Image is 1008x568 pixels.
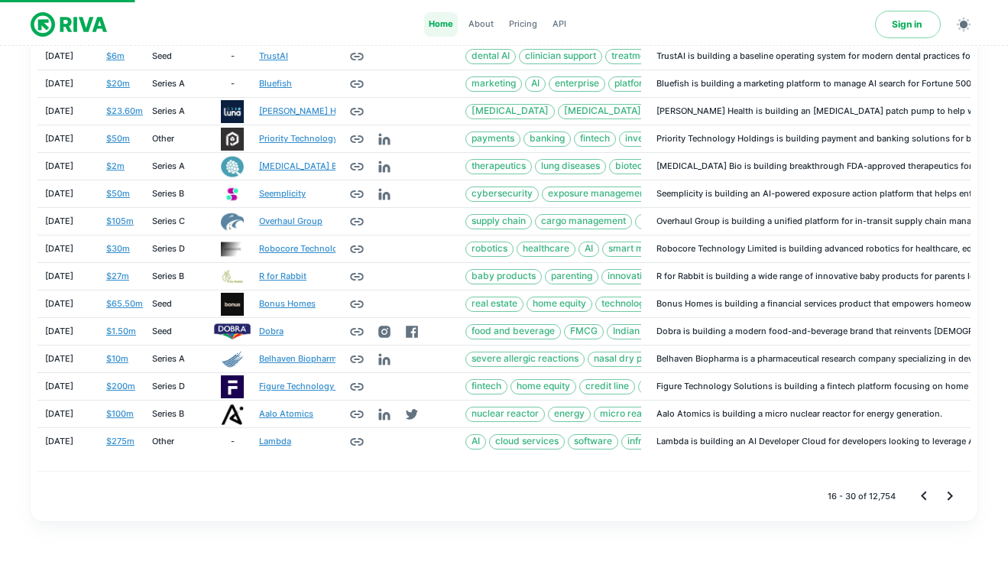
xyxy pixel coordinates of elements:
[465,214,532,229] a: supply chain
[152,215,185,228] div: Series C
[45,325,73,338] p: [DATE]
[605,49,699,64] div: treatment planning
[152,132,174,145] div: Other
[526,76,545,91] span: AI
[106,215,134,228] a: $105m
[465,407,545,422] div: nuclear reactor
[45,132,73,145] p: [DATE]
[466,297,523,311] span: real estate
[45,270,73,283] p: [DATE]
[594,407,666,422] a: micro reactor
[466,159,531,174] span: therapeutics
[152,270,184,283] div: Series B
[465,76,522,92] div: marketing
[465,434,486,450] a: AI
[465,49,516,64] div: dental AI
[558,104,647,119] a: [MEDICAL_DATA]
[466,104,554,118] span: [MEDICAL_DATA]
[465,324,561,339] a: food and beverage
[574,131,616,147] a: fintech
[106,297,143,310] a: $65.50m
[259,407,313,420] a: Aalo Atomics
[559,104,647,118] span: [MEDICAL_DATA]
[609,76,656,91] span: platform
[565,324,603,339] span: FMCG
[259,297,316,310] a: Bonus Homes
[875,11,941,38] a: Sign in
[595,407,665,421] span: micro reactor
[465,297,523,312] div: real estate
[221,375,244,398] img: Figure Technology Solutions
[106,270,129,283] a: $27m
[45,380,73,393] p: [DATE]
[564,324,604,339] a: FMCG
[106,132,130,145] a: $50m
[465,159,532,174] a: therapeutics
[259,380,375,393] a: Figure Technology Solutions
[45,352,73,365] p: [DATE]
[152,380,185,393] div: Series D
[106,380,135,393] a: $200m
[523,131,571,147] a: banking
[549,76,604,91] span: enterprise
[221,100,244,123] img: Luna Health
[517,242,575,257] div: healthcare
[575,131,615,146] span: fintech
[466,131,520,146] span: payments
[542,187,654,202] a: exposure management
[619,131,679,147] a: investment
[545,269,598,284] a: parenting
[152,50,172,63] div: Seed
[45,187,73,200] p: [DATE]
[152,407,184,420] div: Series B
[259,242,380,255] a: Robocore Technology Limited
[579,379,635,394] a: credit line
[568,434,618,450] a: software
[602,242,705,257] a: smart manufacturing
[607,324,678,339] a: Indian flavors
[45,160,73,173] p: [DATE]
[546,269,598,284] span: parenting
[465,379,507,394] div: fintech
[535,159,606,174] div: lung diseases
[259,105,356,118] a: [PERSON_NAME] Health
[466,214,531,229] span: supply chain
[549,76,605,92] div: enterprise
[45,215,73,228] p: [DATE]
[465,269,542,284] a: baby products
[579,242,599,257] a: AI
[152,242,185,255] div: Series D
[106,187,130,200] a: $50m
[535,214,632,229] div: cargo management
[221,403,244,426] img: Aalo Atomics
[511,379,575,394] span: home equity
[621,434,693,450] a: infrastructure
[106,242,130,255] a: $30m
[595,297,656,312] a: technology
[548,407,591,422] a: energy
[221,210,244,233] img: Overhaul Group
[504,12,542,37] a: Pricing
[221,265,244,288] img: R for Rabbit
[609,159,683,174] a: biotechnology
[603,242,705,256] span: smart manufacturing
[464,12,498,37] a: About
[638,379,728,394] a: financial solutions
[536,214,631,229] span: cargo management
[536,159,605,174] span: lung diseases
[635,214,661,229] a: IoT
[489,434,565,450] a: cloud services
[610,159,682,174] span: biotechnology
